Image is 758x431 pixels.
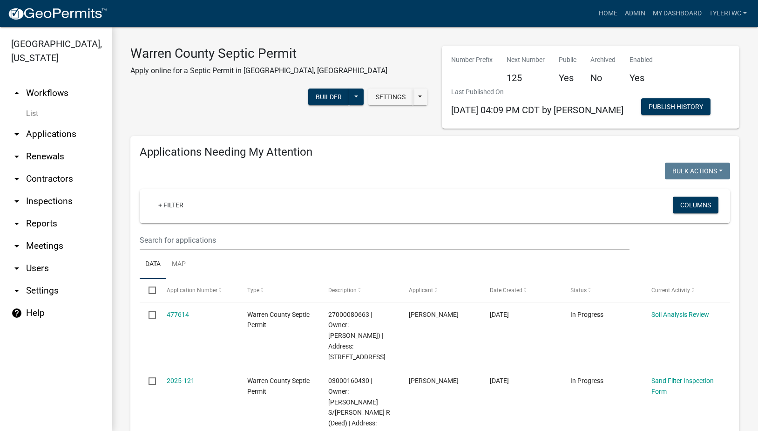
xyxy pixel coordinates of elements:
button: Bulk Actions [665,163,730,179]
i: arrow_drop_down [11,263,22,274]
a: Admin [621,5,649,22]
i: arrow_drop_down [11,196,22,207]
p: Last Published On [451,87,623,97]
span: Applicant [409,287,433,294]
a: Home [595,5,621,22]
p: Apply online for a Septic Permit in [GEOGRAPHIC_DATA], [GEOGRAPHIC_DATA] [130,65,387,76]
datatable-header-cell: Date Created [481,279,562,301]
datatable-header-cell: Current Activity [642,279,723,301]
datatable-header-cell: Select [140,279,157,301]
button: Builder [308,89,349,105]
datatable-header-cell: Description [319,279,400,301]
span: Application Number [167,287,217,294]
datatable-header-cell: Status [562,279,643,301]
button: Settings [368,89,413,105]
i: arrow_drop_up [11,88,22,99]
datatable-header-cell: Applicant [400,279,481,301]
i: arrow_drop_down [11,173,22,185]
a: 477614 [167,311,189,318]
span: Status [570,287,587,294]
button: Publish History [641,98,711,115]
a: + Filter [151,197,191,213]
span: 27000080663 | Owner: FREDERICK, IRINA (Deed) | Address: 1961 G64 HWY [328,311,386,361]
p: Public [559,55,576,65]
span: Chris Becker [409,311,459,318]
a: Map [166,250,191,280]
i: arrow_drop_down [11,285,22,296]
i: help [11,308,22,319]
span: Current Activity [651,287,690,294]
i: arrow_drop_down [11,218,22,229]
a: My Dashboard [649,5,705,22]
span: In Progress [570,377,603,384]
a: 2025-121 [167,377,195,384]
p: Archived [590,55,616,65]
h5: 125 [507,72,545,83]
span: Date Created [490,287,522,294]
i: arrow_drop_down [11,129,22,140]
p: Next Number [507,55,545,65]
a: TylerTWC [705,5,751,22]
span: [DATE] 04:09 PM CDT by [PERSON_NAME] [451,104,623,116]
i: arrow_drop_down [11,151,22,162]
h3: Warren County Septic Permit [130,46,387,62]
span: Warren County Septic Permit [247,311,310,329]
span: Description [328,287,357,294]
span: 09/12/2025 [490,311,509,318]
span: 09/12/2025 [490,377,509,384]
input: Search for applications [140,231,629,250]
span: In Progress [570,311,603,318]
p: Enabled [629,55,653,65]
span: Type [247,287,259,294]
h5: Yes [559,72,576,83]
wm-modal-confirm: Workflow Publish History [641,104,711,111]
h4: Applications Needing My Attention [140,145,730,159]
button: Columns [673,197,718,213]
span: Damen Moffitt [409,377,459,384]
i: arrow_drop_down [11,240,22,252]
p: Number Prefix [451,55,493,65]
datatable-header-cell: Type [238,279,319,301]
a: Data [140,250,166,280]
a: Soil Analysis Review [651,311,709,318]
span: Warren County Septic Permit [247,377,310,395]
h5: Yes [629,72,653,83]
a: Sand Filter Inspection Form [651,377,714,395]
datatable-header-cell: Application Number [157,279,238,301]
h5: No [590,72,616,83]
